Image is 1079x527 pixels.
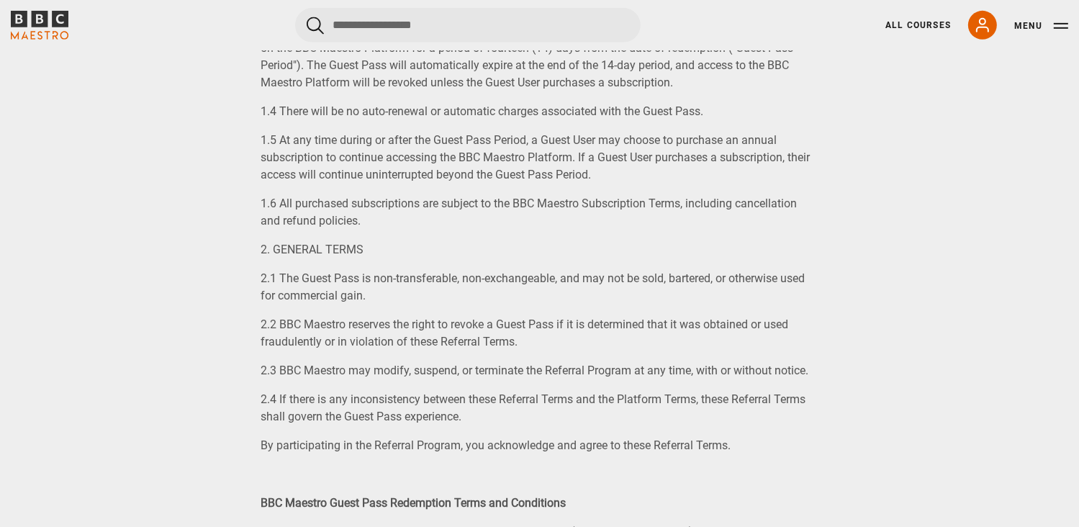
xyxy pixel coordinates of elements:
span: 2.1 The Guest Pass is non-transferable, non-exchangeable, and may not be sold, bartered, or other... [261,271,805,302]
input: Search [295,8,641,42]
span: 2.2 BBC Maestro reserves the right to revoke a Guest Pass if it is determined that it was obtaine... [261,317,788,348]
span: By participating in the Referral Program, you acknowledge and agree to these Referral Terms. [261,438,731,452]
span: 1.4 There will be no auto-renewal or automatic charges associated with the Guest Pass. [261,104,703,118]
span: 2.4 If there is any inconsistency between these Referral Terms and the Platform Terms, these Refe... [261,392,805,423]
span: 1.5 At any time during or after the Guest Pass Period, a Guest User may choose to purchase an ann... [261,133,810,181]
a: All Courses [885,19,951,32]
strong: BBC Maestro Guest Pass Redemption Terms and Conditions [261,496,566,510]
span: 2.3 BBC Maestro may modify, suspend, or terminate the Referral Program at any time, with or witho... [261,364,808,377]
svg: BBC Maestro [11,11,68,40]
span: 2. GENERAL TERMS [261,243,364,256]
button: Toggle navigation [1014,19,1068,33]
button: Submit the search query [307,17,324,35]
span: 1.6 All purchased subscriptions are subject to the BBC Maestro Subscription Terms, including canc... [261,197,797,228]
